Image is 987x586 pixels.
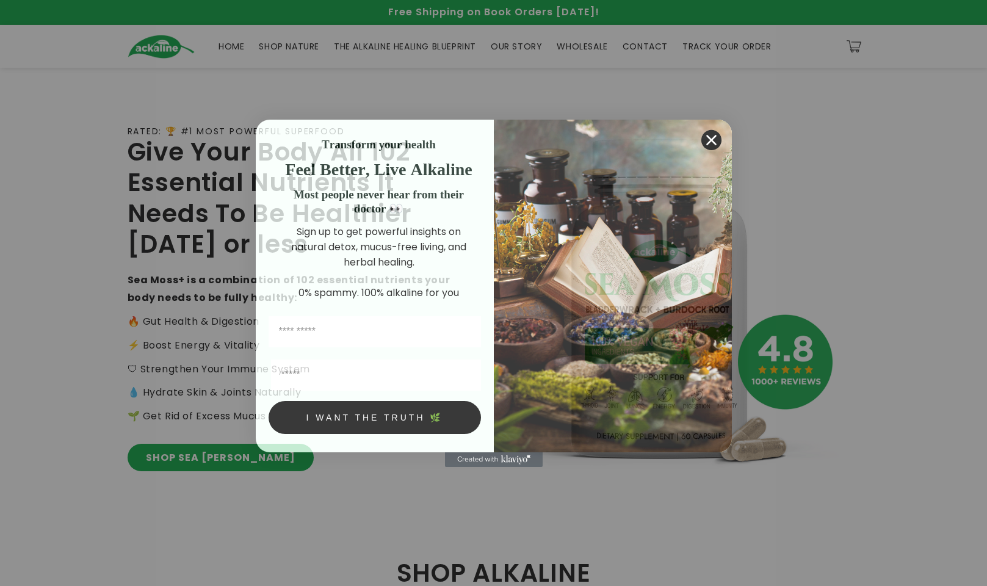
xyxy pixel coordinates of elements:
[277,224,481,270] p: Sign up to get powerful insights on natural detox, mucus-free living, and herbal healing.
[494,120,732,452] img: 4a4a186a-b914-4224-87c7-990d8ecc9bca.jpeg
[277,285,481,300] p: 0% spammy. 100% alkaline for you
[285,160,472,179] strong: Feel Better, Live Alkaline
[294,188,464,215] strong: Most people never hear from their doctor 👀
[322,138,436,151] strong: Transform your health
[445,452,543,467] a: Created with Klaviyo - opens in a new tab
[269,401,481,434] button: I WANT THE TRUTH 🌿
[701,129,722,151] button: Close dialog
[269,316,481,347] input: First Name
[271,360,481,391] input: Email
